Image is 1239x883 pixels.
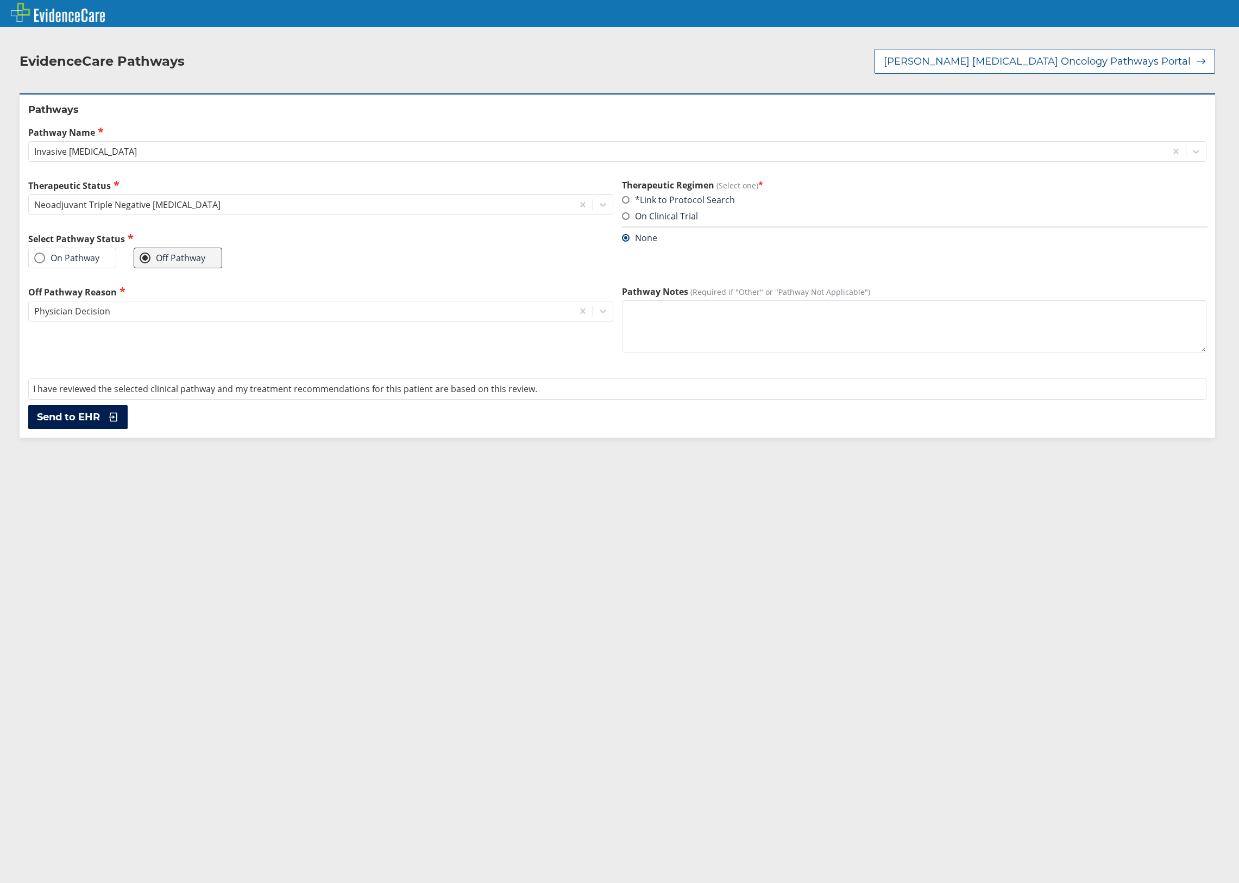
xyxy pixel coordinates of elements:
label: On Clinical Trial [622,210,698,222]
h2: EvidenceCare Pathways [20,53,185,70]
img: EvidenceCare [11,3,105,22]
div: Physician Decision [34,305,110,317]
label: Pathway Name [28,126,1206,138]
label: Off Pathway [140,253,205,263]
span: [PERSON_NAME] [MEDICAL_DATA] Oncology Pathways Portal [884,55,1191,68]
label: *Link to Protocol Search [622,194,735,206]
span: Send to EHR [37,411,100,424]
label: None [622,232,657,244]
div: Invasive [MEDICAL_DATA] [34,146,137,157]
h2: Select Pathway Status [28,232,613,245]
label: Off Pathway Reason [28,286,613,298]
button: [PERSON_NAME] [MEDICAL_DATA] Oncology Pathways Portal [875,49,1215,74]
h2: Pathways [28,103,1206,116]
label: On Pathway [34,253,99,263]
button: Send to EHR [28,405,128,429]
label: Therapeutic Status [28,179,613,192]
label: Pathway Notes [622,286,1207,298]
h3: Therapeutic Regimen [622,179,1207,191]
div: Neoadjuvant Triple Negative [MEDICAL_DATA] [34,199,221,211]
span: (Required if "Other" or "Pathway Not Applicable") [690,287,870,297]
span: I have reviewed the selected clinical pathway and my treatment recommendations for this patient a... [33,383,537,395]
span: (Select one) [716,180,758,191]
